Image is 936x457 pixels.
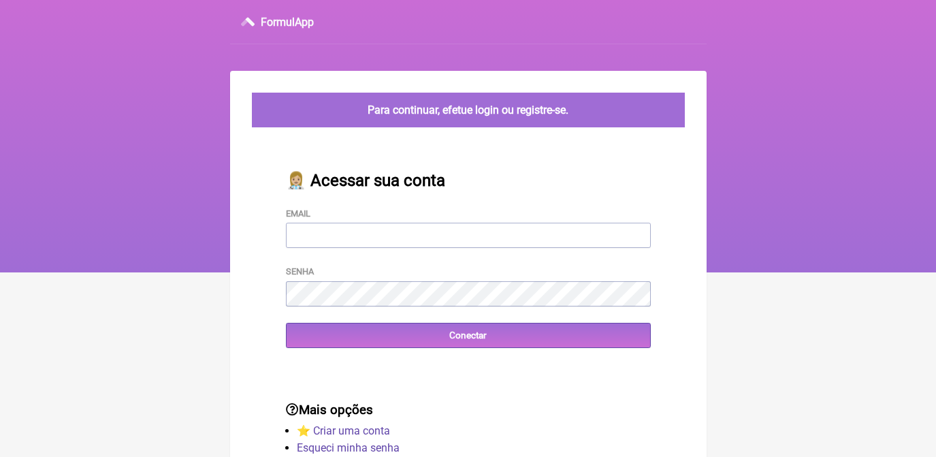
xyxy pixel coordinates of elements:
[286,323,651,348] input: Conectar
[286,266,314,277] label: Senha
[286,208,310,219] label: Email
[297,424,390,437] a: ⭐️ Criar uma conta
[261,16,314,29] h3: FormulApp
[286,171,651,190] h2: 👩🏼‍⚕️ Acessar sua conta
[297,441,400,454] a: Esqueci minha senha
[252,93,685,127] div: Para continuar, efetue login ou registre-se.
[286,403,651,417] h3: Mais opções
